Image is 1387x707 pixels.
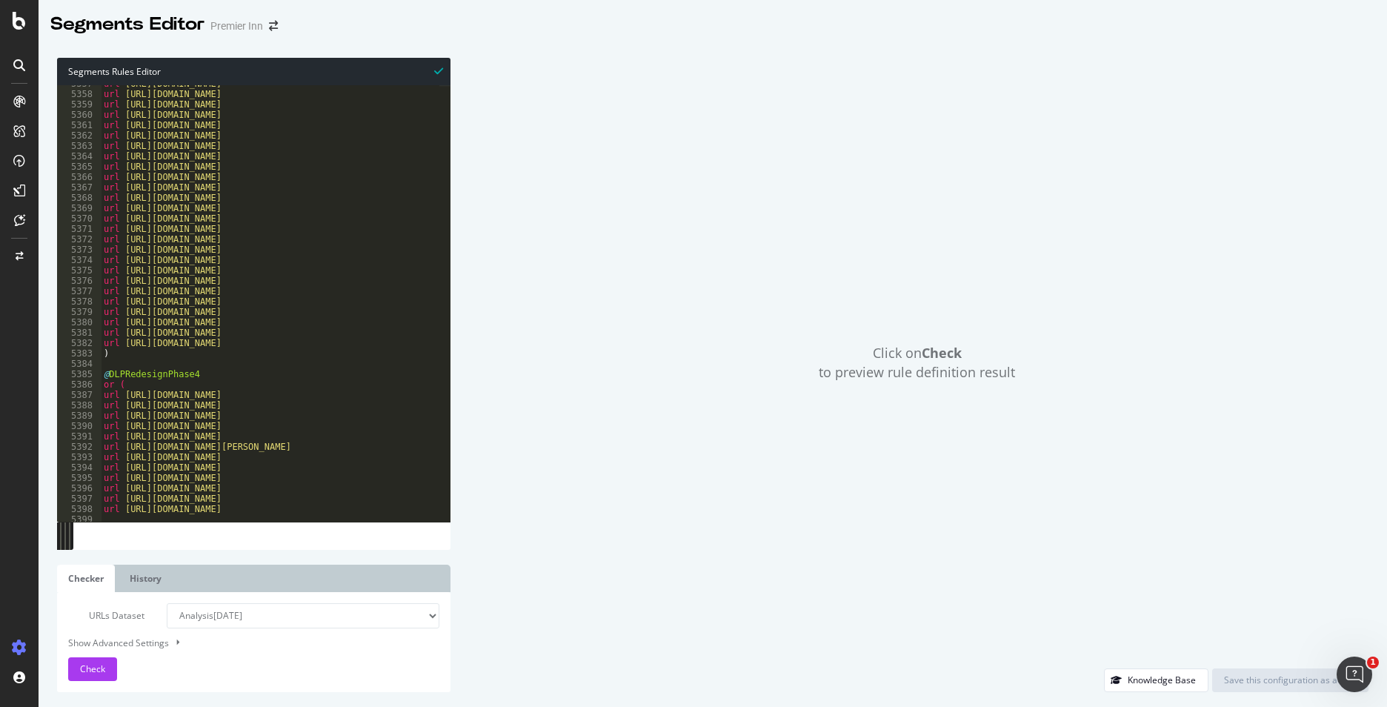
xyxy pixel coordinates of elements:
[57,213,102,224] div: 5370
[57,431,102,442] div: 5391
[57,162,102,172] div: 5365
[57,603,156,628] label: URLs Dataset
[119,565,173,592] a: History
[57,359,102,369] div: 5384
[57,234,102,245] div: 5372
[57,473,102,483] div: 5395
[57,483,102,494] div: 5396
[57,636,428,650] div: Show Advanced Settings
[57,348,102,359] div: 5383
[57,193,102,203] div: 5368
[57,296,102,307] div: 5378
[57,203,102,213] div: 5369
[57,120,102,130] div: 5361
[1224,674,1357,686] div: Save this configuration as active
[434,64,443,78] span: Syntax is valid
[57,411,102,421] div: 5389
[57,182,102,193] div: 5367
[1128,674,1196,686] div: Knowledge Base
[57,504,102,514] div: 5398
[57,130,102,141] div: 5362
[210,19,263,33] div: Premier Inn
[57,390,102,400] div: 5387
[57,421,102,431] div: 5390
[57,494,102,504] div: 5397
[57,58,450,85] div: Segments Rules Editor
[50,12,204,37] div: Segments Editor
[57,151,102,162] div: 5364
[57,99,102,110] div: 5359
[922,344,962,362] strong: Check
[57,338,102,348] div: 5382
[57,565,115,592] a: Checker
[57,255,102,265] div: 5374
[1367,657,1379,668] span: 1
[1337,657,1372,692] iframe: Intercom live chat
[57,379,102,390] div: 5386
[57,141,102,151] div: 5363
[1104,674,1208,686] a: Knowledge Base
[57,400,102,411] div: 5388
[57,317,102,328] div: 5380
[819,344,1015,382] span: Click on to preview rule definition result
[57,286,102,296] div: 5377
[80,663,105,675] span: Check
[57,369,102,379] div: 5385
[269,21,278,31] div: arrow-right-arrow-left
[57,89,102,99] div: 5358
[57,462,102,473] div: 5394
[1212,668,1368,692] button: Save this configuration as active
[57,514,102,525] div: 5399
[57,245,102,255] div: 5373
[57,110,102,120] div: 5360
[57,265,102,276] div: 5375
[1104,668,1208,692] button: Knowledge Base
[68,657,117,681] button: Check
[57,328,102,338] div: 5381
[57,307,102,317] div: 5379
[57,442,102,452] div: 5392
[57,452,102,462] div: 5393
[57,172,102,182] div: 5366
[57,276,102,286] div: 5376
[57,224,102,234] div: 5371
